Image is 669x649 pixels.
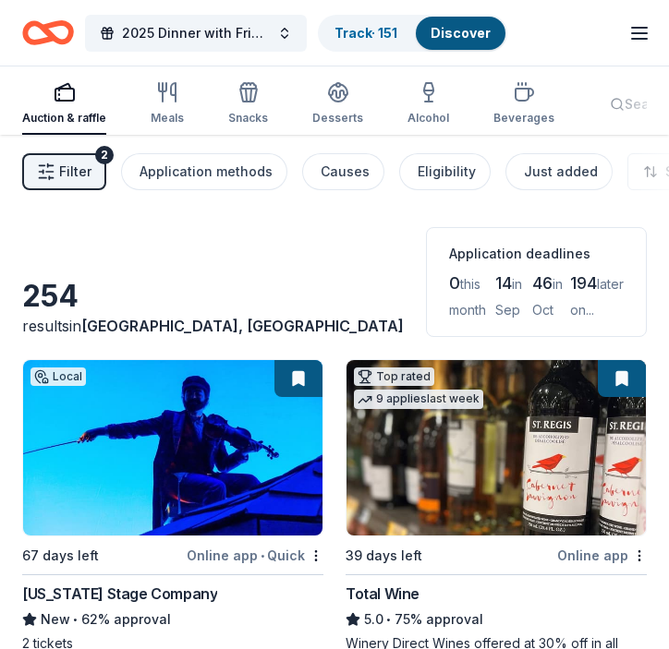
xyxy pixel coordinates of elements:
span: Filter [59,161,91,183]
div: Beverages [493,111,554,126]
div: Application deadlines [449,243,624,265]
span: 0 [449,273,460,293]
span: • [73,612,78,627]
div: Online app [557,544,647,567]
div: Online app Quick [187,544,323,567]
button: Track· 151Discover [318,15,507,52]
button: Auction & raffle [22,74,106,135]
img: Image for Total Wine [347,360,646,535]
div: [US_STATE] Stage Company [22,583,217,605]
div: Just added [524,161,598,183]
div: Desserts [312,111,363,126]
button: Filter2 [22,153,106,190]
div: Auction & raffle [22,111,106,126]
div: 75% approval [346,608,647,631]
div: 254 [22,278,404,315]
div: 39 days left [346,545,422,567]
a: Track· 151 [334,25,397,41]
div: Local [30,367,86,386]
a: Discover [431,25,491,41]
div: Causes [321,161,370,183]
div: 67 days left [22,545,99,567]
div: results [22,315,404,337]
div: Total Wine [346,583,420,605]
span: 5.0 [364,608,383,631]
button: Just added [505,153,613,190]
div: Eligibility [418,161,476,183]
div: Alcohol [407,111,449,126]
span: 194 [570,273,597,293]
span: this month [449,276,486,318]
span: • [261,548,264,563]
span: [GEOGRAPHIC_DATA], [GEOGRAPHIC_DATA] [81,317,404,335]
img: Image for Virginia Stage Company [23,360,322,535]
span: in [69,317,404,335]
button: Alcohol [407,74,449,135]
button: Application methods [121,153,287,190]
span: later on... [570,276,624,318]
span: 2025 Dinner with Friends [122,22,270,44]
div: 2 [95,146,114,164]
div: Meals [151,111,184,126]
button: Eligibility [399,153,491,190]
button: Causes [302,153,384,190]
span: 14 [495,273,512,293]
a: Home [22,11,74,54]
div: 9 applies last week [354,390,483,409]
button: Desserts [312,74,363,135]
div: Application methods [140,161,273,183]
span: 46 [532,273,553,293]
span: • [386,612,391,627]
div: Top rated [354,367,434,386]
button: 2025 Dinner with Friends [85,15,307,52]
button: Beverages [493,74,554,135]
button: Meals [151,74,184,135]
span: New [41,608,70,631]
div: 62% approval [22,608,323,631]
button: Snacks [228,74,268,135]
div: Snacks [228,111,268,126]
